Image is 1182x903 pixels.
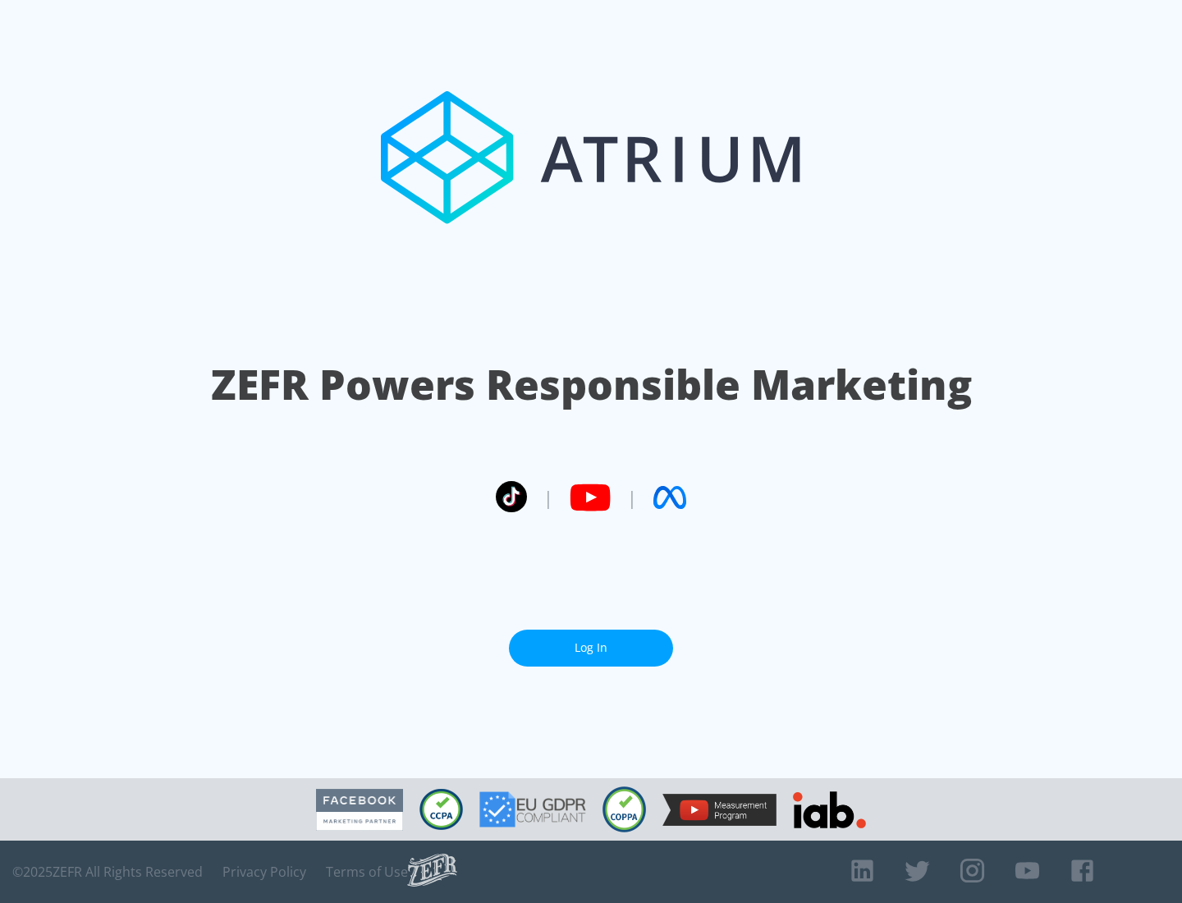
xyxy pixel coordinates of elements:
img: YouTube Measurement Program [662,794,777,826]
span: | [543,485,553,510]
a: Privacy Policy [222,864,306,880]
a: Log In [509,630,673,667]
span: | [627,485,637,510]
img: GDPR Compliant [479,791,586,827]
h1: ZEFR Powers Responsible Marketing [211,356,972,413]
img: Facebook Marketing Partner [316,789,403,831]
img: CCPA Compliant [419,789,463,830]
a: Terms of Use [326,864,408,880]
span: © 2025 ZEFR All Rights Reserved [12,864,203,880]
img: COPPA Compliant [602,786,646,832]
img: IAB [793,791,866,828]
